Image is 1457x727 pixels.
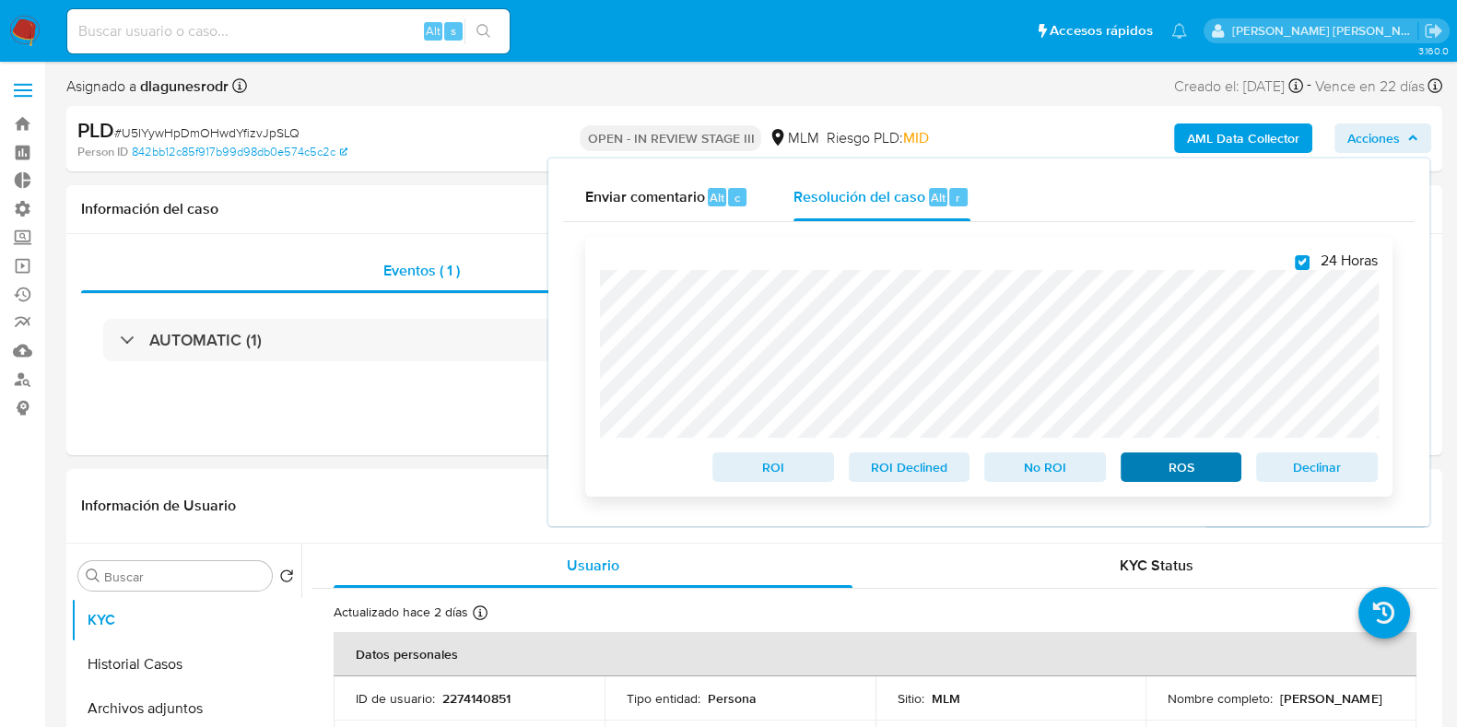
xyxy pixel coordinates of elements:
span: Enviar comentario [585,186,705,207]
h3: AUTOMATIC (1) [149,330,262,350]
h1: Información del caso [81,200,1428,218]
p: daniela.lagunesrodriguez@mercadolibre.com.mx [1232,22,1418,40]
span: KYC Status [1120,555,1193,576]
button: No ROI [984,452,1106,482]
span: Eventos ( 1 ) [383,260,460,281]
div: Creado el: [DATE] [1174,74,1303,99]
div: AUTOMATIC (1) [103,319,1405,361]
span: Accesos rápidos [1050,21,1153,41]
span: r [956,189,960,206]
button: Buscar [86,569,100,583]
p: Persona [708,690,757,707]
p: ID de usuario : [356,690,435,707]
a: 842bb12c85f917b99d98db0e574c5c2c [132,144,347,160]
p: Nombre completo : [1168,690,1273,707]
input: Buscar [104,569,264,585]
p: Actualizado hace 2 días [334,604,468,621]
p: OPEN - IN REVIEW STAGE III [580,125,761,151]
span: 24 Horas [1321,252,1378,270]
span: ROI Declined [862,454,958,480]
button: Volver al orden por defecto [279,569,294,589]
div: MLM [769,128,818,148]
button: AML Data Collector [1174,123,1312,153]
span: c [734,189,740,206]
span: Acciones [1347,123,1400,153]
p: Sitio : [898,690,924,707]
input: 24 Horas [1295,255,1310,270]
span: Alt [931,189,946,206]
span: s [451,22,456,40]
button: Acciones [1334,123,1431,153]
a: Salir [1424,21,1443,41]
button: Declinar [1256,452,1378,482]
span: No ROI [997,454,1093,480]
span: # U5IYywHpDmOHwdYfizvJpSLQ [114,123,300,142]
span: Alt [426,22,441,40]
button: ROI [712,452,834,482]
span: ROS [1134,454,1229,480]
span: MID [902,127,928,148]
b: dlagunesrodr [136,76,229,97]
button: Historial Casos [71,642,301,686]
b: AML Data Collector [1187,123,1299,153]
a: Notificaciones [1171,23,1187,39]
span: Vence en 22 días [1315,76,1425,97]
button: ROS [1121,452,1242,482]
th: Datos personales [334,632,1416,676]
button: KYC [71,598,301,642]
span: Asignado a [66,76,229,97]
p: Tipo entidad : [627,690,700,707]
span: - [1307,74,1311,99]
p: [PERSON_NAME] [1280,690,1381,707]
h1: Información de Usuario [81,497,236,515]
button: search-icon [464,18,502,44]
button: ROI Declined [849,452,970,482]
span: Declinar [1269,454,1365,480]
span: ROI [725,454,821,480]
span: Alt [710,189,724,206]
span: Usuario [567,555,619,576]
b: PLD [77,115,114,145]
p: MLM [932,690,960,707]
b: Person ID [77,144,128,160]
input: Buscar usuario o caso... [67,19,510,43]
p: 2274140851 [442,690,511,707]
span: Resolución del caso [793,186,925,207]
span: Riesgo PLD: [826,128,928,148]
